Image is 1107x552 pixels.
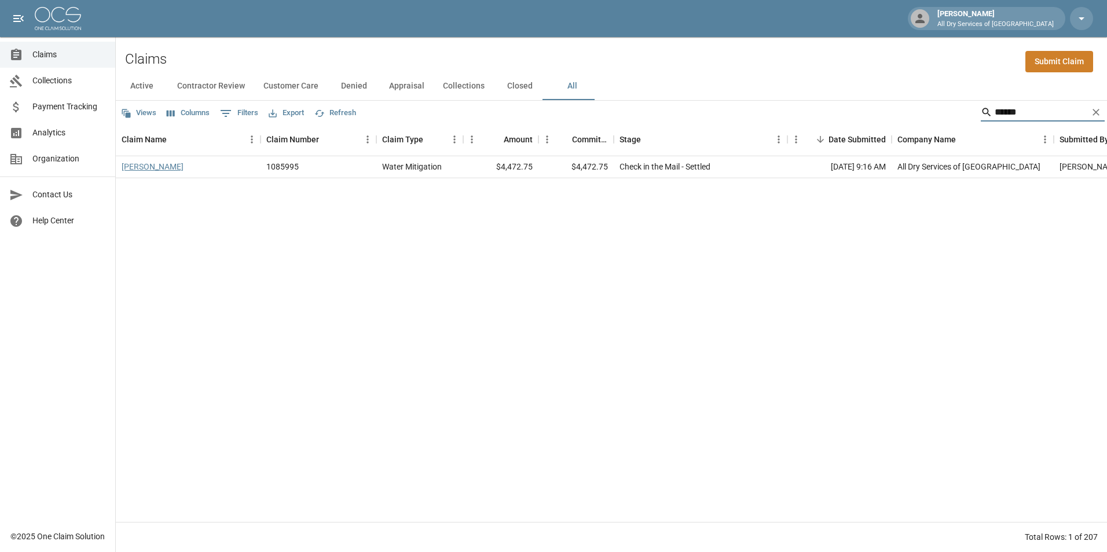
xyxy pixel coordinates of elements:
button: Sort [641,131,657,148]
button: Menu [770,131,787,148]
img: ocs-logo-white-transparent.png [35,7,81,30]
div: © 2025 One Claim Solution [10,531,105,542]
span: Analytics [32,127,106,139]
div: Committed Amount [572,123,608,156]
a: [PERSON_NAME] [122,161,184,172]
button: Select columns [164,104,212,122]
button: Menu [446,131,463,148]
div: Claim Type [376,123,463,156]
div: [DATE] 9:16 AM [787,156,892,178]
button: Menu [359,131,376,148]
span: Collections [32,75,106,87]
h2: Claims [125,51,167,68]
span: Payment Tracking [32,101,106,113]
div: [PERSON_NAME] [933,8,1058,29]
div: Company Name [897,123,956,156]
button: Appraisal [380,72,434,100]
button: Clear [1087,104,1105,121]
div: Stage [614,123,787,156]
button: All [546,72,598,100]
button: Sort [487,131,504,148]
div: Amount [504,123,533,156]
div: Company Name [892,123,1054,156]
span: Organization [32,153,106,165]
div: dynamic tabs [116,72,1107,100]
div: Search [981,103,1105,124]
div: Total Rows: 1 of 207 [1025,531,1098,543]
button: Closed [494,72,546,100]
button: Menu [787,131,805,148]
button: Menu [243,131,261,148]
div: Water Mitigation [382,161,442,172]
button: Sort [956,131,972,148]
div: Date Submitted [787,123,892,156]
button: Sort [556,131,572,148]
div: Amount [463,123,538,156]
a: Submit Claim [1025,51,1093,72]
button: Sort [812,131,829,148]
span: Contact Us [32,189,106,201]
div: Claim Name [116,123,261,156]
button: Customer Care [254,72,328,100]
button: Export [266,104,307,122]
div: $4,472.75 [538,156,614,178]
button: Refresh [311,104,359,122]
button: Menu [1036,131,1054,148]
button: open drawer [7,7,30,30]
button: Menu [463,131,481,148]
button: Sort [167,131,183,148]
p: All Dry Services of [GEOGRAPHIC_DATA] [937,20,1054,30]
div: Claim Type [382,123,423,156]
div: Check in the Mail - Settled [620,161,710,172]
button: Sort [423,131,439,148]
button: Menu [538,131,556,148]
div: Committed Amount [538,123,614,156]
div: $4,472.75 [463,156,538,178]
span: Help Center [32,215,106,227]
button: Sort [319,131,335,148]
button: Active [116,72,168,100]
div: Stage [620,123,641,156]
button: Show filters [217,104,261,123]
button: Views [118,104,159,122]
button: Collections [434,72,494,100]
div: Date Submitted [829,123,886,156]
button: Denied [328,72,380,100]
button: Contractor Review [168,72,254,100]
div: Claim Name [122,123,167,156]
div: 1085995 [266,161,299,172]
div: Claim Number [261,123,376,156]
span: Claims [32,49,106,61]
div: All Dry Services of Atlanta [897,161,1040,172]
div: Claim Number [266,123,319,156]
